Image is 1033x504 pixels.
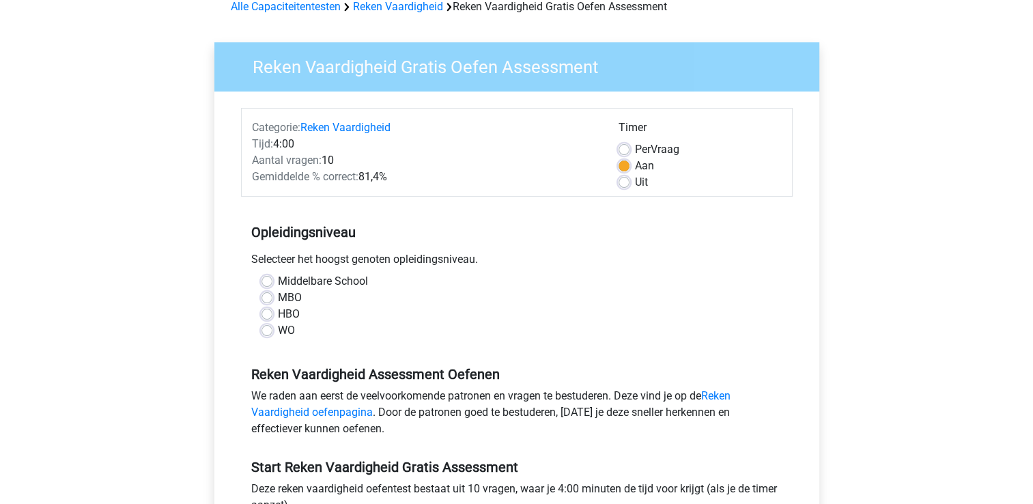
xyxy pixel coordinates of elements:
span: Categorie: [252,121,300,134]
h3: Reken Vaardigheid Gratis Oefen Assessment [236,51,809,78]
span: Tijd: [252,137,273,150]
div: We raden aan eerst de veelvoorkomende patronen en vragen te bestuderen. Deze vind je op de . Door... [241,388,793,443]
a: Reken Vaardigheid [300,121,391,134]
div: Selecteer het hoogst genoten opleidingsniveau. [241,251,793,273]
h5: Start Reken Vaardigheid Gratis Assessment [251,459,782,475]
label: Uit [635,174,648,191]
label: WO [278,322,295,339]
span: Gemiddelde % correct: [252,170,358,183]
label: Aan [635,158,654,174]
label: Vraag [635,141,679,158]
label: Middelbare School [278,273,368,290]
div: 4:00 [242,136,608,152]
div: 10 [242,152,608,169]
span: Per [635,143,651,156]
label: MBO [278,290,302,306]
div: Timer [619,120,782,141]
label: HBO [278,306,300,322]
span: Aantal vragen: [252,154,322,167]
div: 81,4% [242,169,608,185]
h5: Opleidingsniveau [251,219,782,246]
h5: Reken Vaardigheid Assessment Oefenen [251,366,782,382]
